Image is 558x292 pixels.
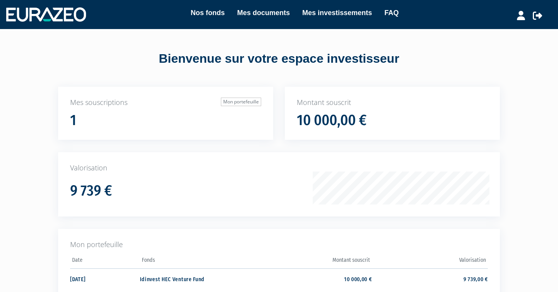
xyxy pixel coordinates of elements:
p: Mon portefeuille [70,240,488,250]
a: Mes documents [237,7,290,18]
p: Valorisation [70,163,488,173]
td: Idinvest HEC Venture Fund [140,268,256,289]
a: Nos fonds [191,7,225,18]
th: Fonds [140,254,256,269]
img: 1732889491-logotype_eurazeo_blanc_rvb.png [6,7,86,21]
div: Bienvenue sur votre espace investisseur [41,50,517,68]
td: [DATE] [70,268,140,289]
p: Mes souscriptions [70,98,261,108]
h1: 1 [70,112,76,129]
th: Valorisation [372,254,488,269]
th: Montant souscrit [256,254,372,269]
a: Mon portefeuille [221,98,261,106]
h1: 9 739 € [70,183,112,199]
td: 10 000,00 € [256,268,372,289]
h1: 10 000,00 € [297,112,367,129]
th: Date [70,254,140,269]
a: Mes investissements [302,7,372,18]
p: Montant souscrit [297,98,488,108]
a: FAQ [384,7,399,18]
td: 9 739,00 € [372,268,488,289]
